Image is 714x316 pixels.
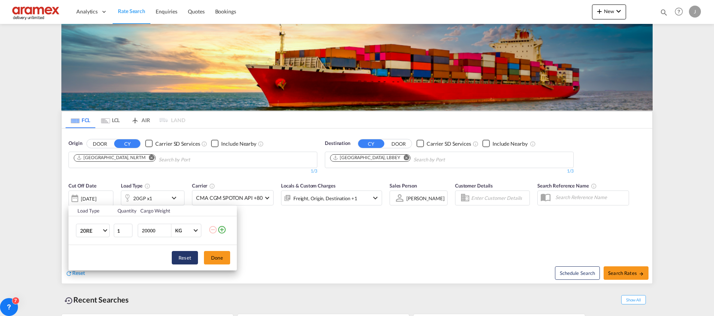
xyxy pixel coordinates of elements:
button: Done [204,251,230,264]
input: Qty [114,224,132,237]
div: Cargo Weight [140,207,204,214]
div: KG [175,227,182,233]
th: Quantity [113,205,136,216]
th: Load Type [68,205,113,216]
md-select: Choose: 20RE [76,224,110,237]
md-icon: icon-plus-circle-outline [217,225,226,234]
span: 20RE [80,227,102,235]
input: Enter Weight [141,224,171,237]
md-icon: icon-minus-circle-outline [208,225,217,234]
button: Reset [172,251,198,264]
